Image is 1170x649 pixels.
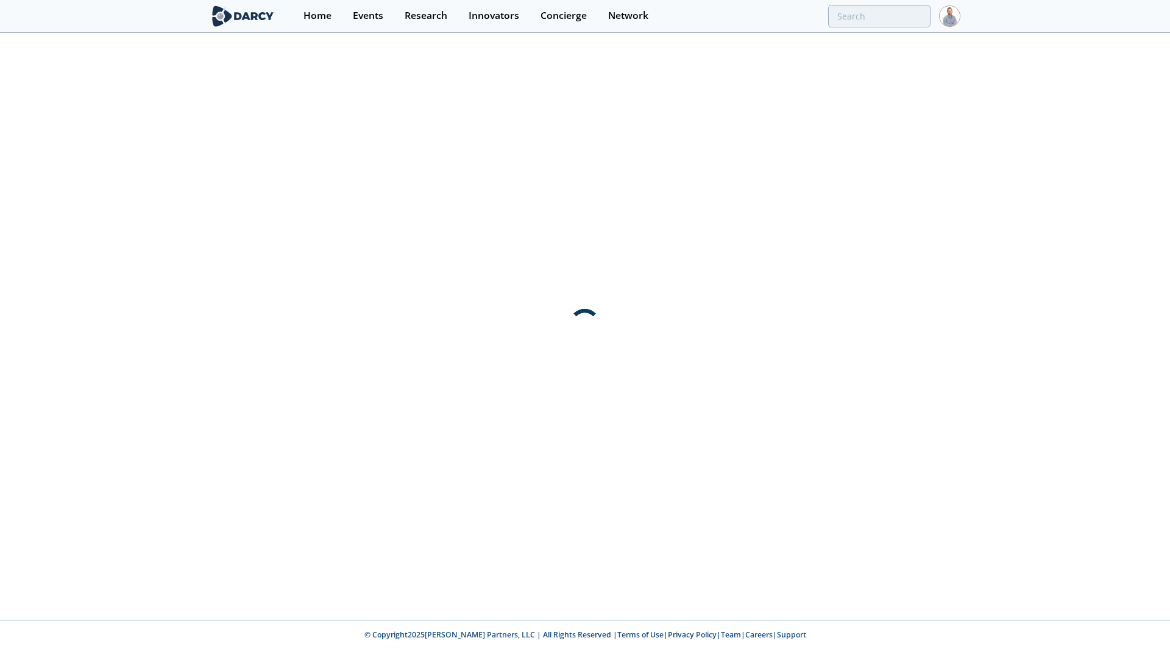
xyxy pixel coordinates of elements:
img: Profile [939,5,960,27]
div: Concierge [541,11,587,21]
div: Research [405,11,447,21]
div: Network [608,11,648,21]
a: Team [721,629,741,640]
input: Advanced Search [828,5,931,27]
div: Events [353,11,383,21]
img: logo-wide.svg [210,5,276,27]
a: Privacy Policy [668,629,717,640]
a: Terms of Use [617,629,664,640]
a: Careers [745,629,773,640]
a: Support [777,629,806,640]
div: Home [303,11,331,21]
p: © Copyright 2025 [PERSON_NAME] Partners, LLC | All Rights Reserved | | | | | [134,629,1036,640]
div: Innovators [469,11,519,21]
